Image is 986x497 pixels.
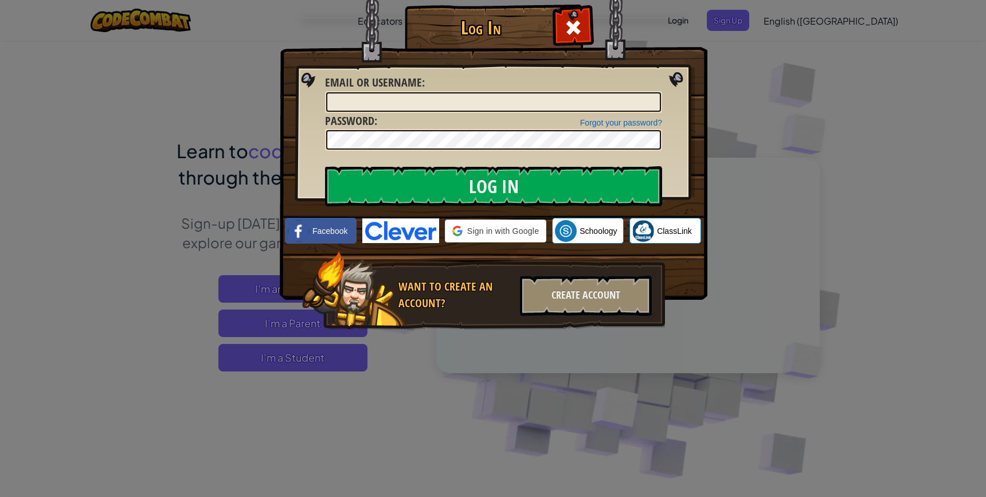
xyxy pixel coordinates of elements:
[408,18,554,38] h1: Log In
[632,220,654,242] img: classlink-logo-small.png
[520,276,652,316] div: Create Account
[398,279,513,311] div: Want to create an account?
[325,166,662,206] input: Log In
[580,118,662,127] a: Forgot your password?
[445,220,546,242] div: Sign in with Google
[555,220,577,242] img: schoology.png
[467,225,539,237] span: Sign in with Google
[657,225,692,237] span: ClassLink
[312,225,347,237] span: Facebook
[325,113,377,130] label: :
[288,220,310,242] img: facebook_small.png
[362,218,439,243] img: clever-logo-blue.png
[325,113,374,128] span: Password
[580,225,617,237] span: Schoology
[325,75,422,90] span: Email or Username
[325,75,425,91] label: :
